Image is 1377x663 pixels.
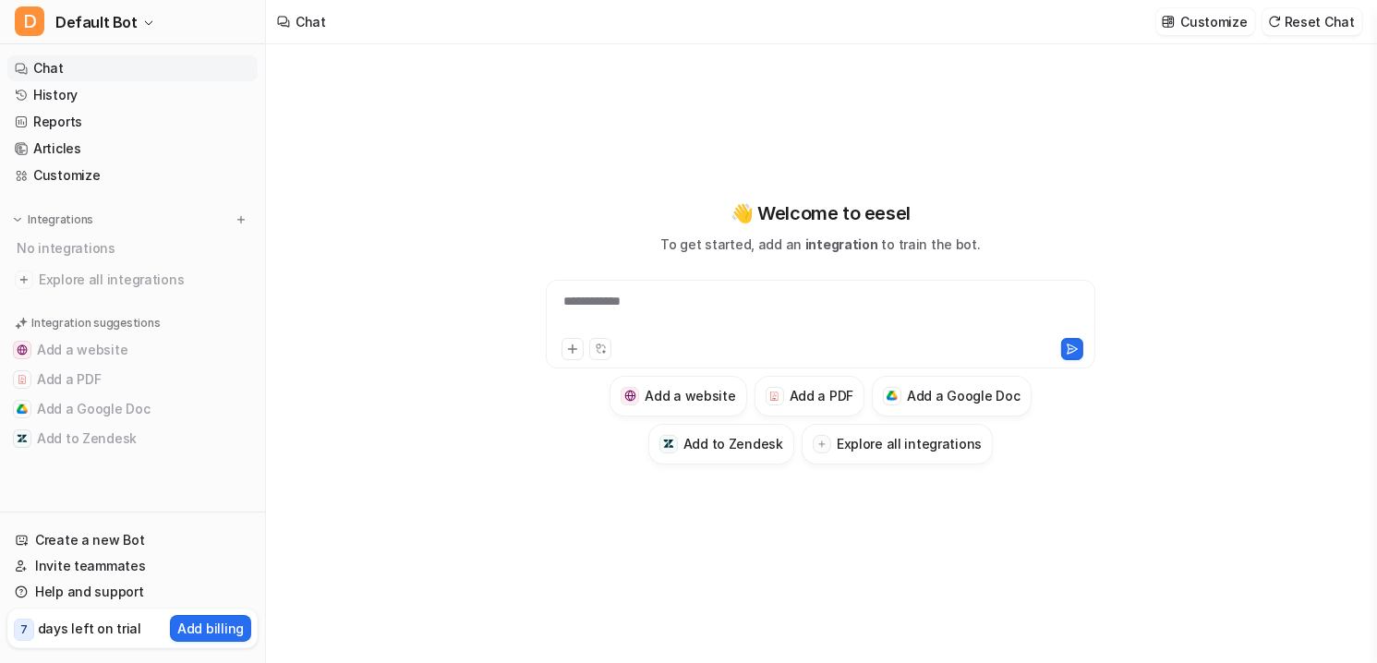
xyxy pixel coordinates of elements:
[837,434,982,453] h3: Explore all integrations
[17,433,28,444] img: Add to Zendesk
[1162,15,1175,29] img: customize
[170,615,251,642] button: Add billing
[235,213,248,226] img: menu_add.svg
[7,136,258,162] a: Articles
[660,235,980,254] p: To get started, add an to train the bot.
[663,438,675,450] img: Add to Zendesk
[7,267,258,293] a: Explore all integrations
[7,163,258,188] a: Customize
[11,213,24,226] img: expand menu
[1268,15,1281,29] img: reset
[7,527,258,553] a: Create a new Bot
[7,211,99,229] button: Integrations
[731,199,911,227] p: 👋 Welcome to eesel
[768,391,780,402] img: Add a PDF
[39,265,250,295] span: Explore all integrations
[7,82,258,108] a: History
[38,619,141,638] p: days left on trial
[11,233,258,263] div: No integrations
[648,424,794,464] button: Add to ZendeskAdd to Zendesk
[1262,8,1362,35] button: Reset Chat
[802,424,993,464] button: Explore all integrations
[7,394,258,424] button: Add a Google DocAdd a Google Doc
[7,365,258,394] button: Add a PDFAdd a PDF
[683,434,783,453] h3: Add to Zendesk
[177,619,244,638] p: Add billing
[645,386,735,405] h3: Add a website
[17,404,28,415] img: Add a Google Doc
[1180,12,1247,31] p: Customize
[15,6,44,36] span: D
[1156,8,1254,35] button: Customize
[15,271,33,289] img: explore all integrations
[7,335,258,365] button: Add a websiteAdd a website
[624,390,636,402] img: Add a website
[55,9,138,35] span: Default Bot
[755,376,864,416] button: Add a PDFAdd a PDF
[805,236,878,252] span: integration
[28,212,93,227] p: Integrations
[7,579,258,605] a: Help and support
[872,376,1032,416] button: Add a Google DocAdd a Google Doc
[296,12,326,31] div: Chat
[17,374,28,385] img: Add a PDF
[7,55,258,81] a: Chat
[7,424,258,453] button: Add to ZendeskAdd to Zendesk
[907,386,1021,405] h3: Add a Google Doc
[7,109,258,135] a: Reports
[20,621,28,638] p: 7
[17,344,28,356] img: Add a website
[790,386,853,405] h3: Add a PDF
[610,376,746,416] button: Add a websiteAdd a website
[887,391,899,402] img: Add a Google Doc
[7,553,258,579] a: Invite teammates
[31,315,160,331] p: Integration suggestions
